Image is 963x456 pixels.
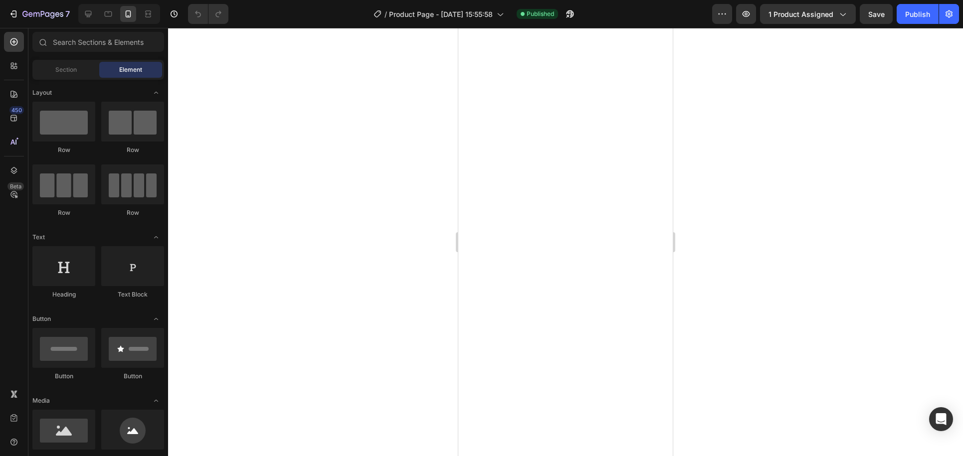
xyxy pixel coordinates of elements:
[101,372,164,381] div: Button
[119,65,142,74] span: Element
[148,311,164,327] span: Toggle open
[32,233,45,242] span: Text
[148,85,164,101] span: Toggle open
[32,314,51,323] span: Button
[32,88,52,97] span: Layout
[55,65,77,74] span: Section
[905,9,930,19] div: Publish
[527,9,554,18] span: Published
[101,290,164,299] div: Text Block
[32,32,164,52] input: Search Sections & Elements
[32,372,95,381] div: Button
[148,229,164,245] span: Toggle open
[101,208,164,217] div: Row
[860,4,893,24] button: Save
[188,4,228,24] div: Undo/Redo
[897,4,939,24] button: Publish
[32,146,95,154] div: Row
[32,396,50,405] span: Media
[389,9,493,19] span: Product Page - [DATE] 15:55:58
[32,208,95,217] div: Row
[7,182,24,190] div: Beta
[4,4,74,24] button: 7
[458,28,673,456] iframe: Design area
[760,4,856,24] button: 1 product assigned
[769,9,833,19] span: 1 product assigned
[929,407,953,431] div: Open Intercom Messenger
[868,10,885,18] span: Save
[385,9,387,19] span: /
[148,393,164,409] span: Toggle open
[32,290,95,299] div: Heading
[9,106,24,114] div: 450
[65,8,70,20] p: 7
[101,146,164,154] div: Row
